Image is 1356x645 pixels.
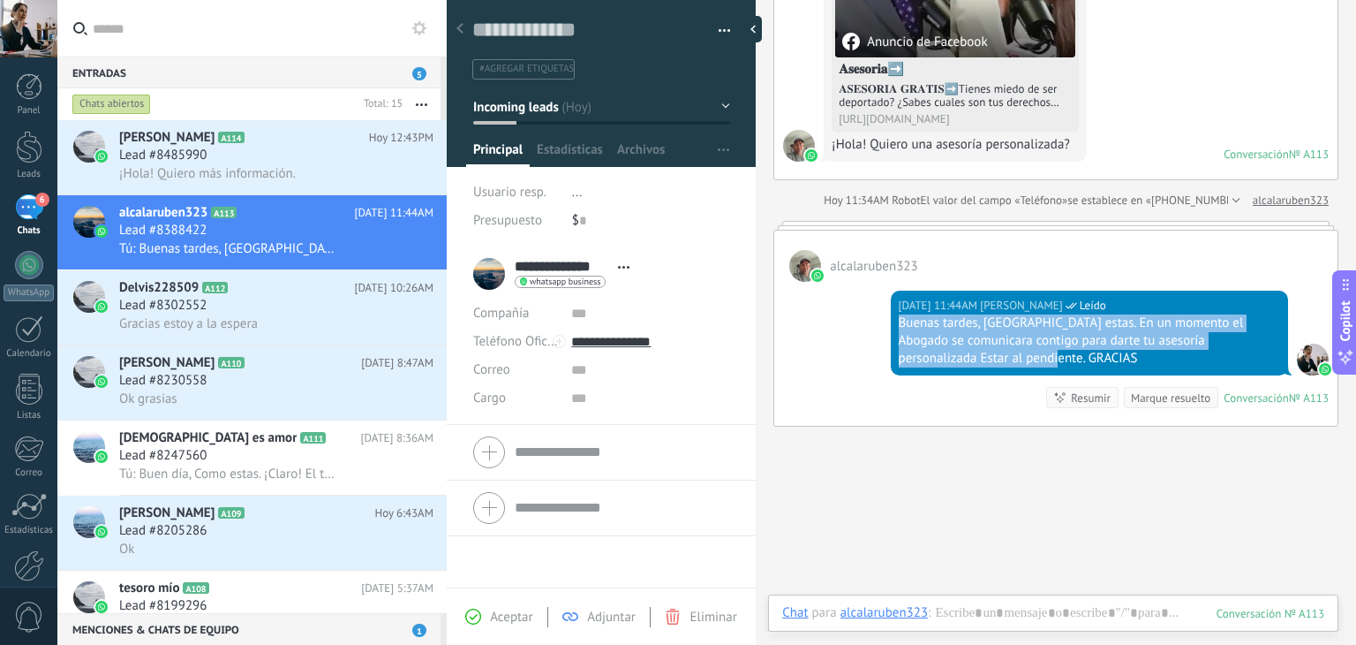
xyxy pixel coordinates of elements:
[473,391,506,405] span: Cargo
[473,300,558,328] div: Compañía
[4,285,54,301] div: WhatsApp
[300,432,326,444] span: A111
[412,67,426,80] span: 5
[789,250,821,282] span: alcalaruben323
[473,207,559,235] div: Presupuesto
[211,207,237,218] span: A113
[119,505,215,522] span: [PERSON_NAME]
[119,315,258,332] span: Gracias estoy a la espera
[57,571,447,645] a: avataricontesoro míoA108[DATE] 5:37AMLead #8199296
[1071,390,1111,406] div: Resumir
[183,582,208,594] span: A108
[4,105,55,117] div: Panel
[1131,390,1210,406] div: Marque resuelto
[119,541,134,558] span: Ok
[1224,147,1289,162] div: Conversación
[473,328,558,356] button: Teléfono Oficina
[202,282,228,293] span: A112
[899,315,1280,368] div: Buenas tardes, [GEOGRAPHIC_DATA] estas. En un momento el Abogado se comunicara contigo para darte...
[95,150,108,163] img: icon
[119,354,215,372] span: [PERSON_NAME]
[361,580,433,597] span: [DATE] 5:37AM
[689,609,736,626] span: Eliminar
[473,361,510,378] span: Correo
[119,522,207,540] span: Lead #8205286
[473,384,558,413] div: Cargo
[57,613,441,645] div: Menciones & Chats de equipo
[1297,344,1329,376] span: Susana Rocha
[537,141,603,167] span: Estadísticas
[4,225,55,237] div: Chats
[921,192,1068,209] span: El valor del campo «Teléfono»
[361,429,433,447] span: [DATE] 8:36AM
[824,192,892,209] div: Hoy 11:34AM
[57,496,447,570] a: avataricon[PERSON_NAME]A109Hoy 6:43AMLead #8205286Ok
[783,130,815,162] span: alcalaruben323
[57,57,441,88] div: Entradas
[530,277,600,286] span: whatsapp business
[830,258,917,275] span: alcalaruben323
[95,526,108,538] img: icon
[928,604,930,622] span: :
[832,136,1079,154] div: ¡Hola! Quiero una asesoría personalizada?
[1067,192,1248,209] span: se establece en «[PHONE_NUMBER]»
[980,297,1062,315] span: Susana Rocha (Sales Office)
[1224,391,1289,406] div: Conversación
[95,376,108,388] img: icon
[72,94,151,115] div: Chats abiertos
[587,609,636,626] span: Adjuntar
[119,391,177,407] span: Ok grasias
[1337,301,1354,342] span: Copilot
[1289,147,1329,162] div: № A113
[357,95,403,113] div: Total: 15
[361,354,433,372] span: [DATE] 8:47AM
[4,525,55,536] div: Estadísticas
[1319,363,1331,376] img: waba.svg
[812,604,837,622] span: para
[354,279,433,297] span: [DATE] 10:26AM
[572,184,583,201] span: ...
[744,16,762,42] div: Ocultar
[57,345,447,420] a: avataricon[PERSON_NAME]A110[DATE] 8:47AMLead #8230558Ok grasias
[1217,606,1324,621] div: 113
[119,279,199,297] span: Delvis228509
[473,184,546,201] span: Usuario resp.
[119,580,179,597] span: tesoro mío
[1253,192,1329,209] a: alcalaruben323
[1080,297,1106,315] span: Leído
[4,348,55,360] div: Calendario
[354,204,433,222] span: [DATE] 11:44AM
[617,141,665,167] span: Archivos
[119,147,207,164] span: Lead #8485990
[218,507,244,519] span: A109
[839,61,1072,79] h4: 𝐀𝐬𝐞𝐬𝐨𝐫𝐢𝐚➡️
[490,609,532,626] span: Aceptar
[57,421,447,495] a: avataricon[DEMOGRAPHIC_DATA] es amorA111[DATE] 8:36AMLead #8247560Tú: Buen día, Como estas. ¡Clar...
[57,120,447,194] a: avataricon[PERSON_NAME]A114Hoy 12:43PMLead #8485990¡Hola! Quiero más información.
[119,597,207,615] span: Lead #8199296
[57,270,447,345] a: avatariconDelvis228509A112[DATE] 10:26AMLead #8302552Gracias estoy a la espera
[412,624,426,637] span: 1
[119,372,207,390] span: Lead #8230558
[57,195,447,269] a: avatariconalcalaruben323A113[DATE] 11:44AMLead #8388422Tú: Buenas tardes, [GEOGRAPHIC_DATA] estas...
[119,429,297,447] span: [DEMOGRAPHIC_DATA] es amor
[35,193,49,207] span: 6
[1289,391,1329,406] div: № A113
[473,212,542,229] span: Presupuesto
[95,225,108,238] img: icon
[473,178,559,207] div: Usuario resp.
[4,467,55,479] div: Correo
[369,129,433,147] span: Hoy 12:43PM
[473,141,523,167] span: Principal
[95,601,108,613] img: icon
[4,410,55,421] div: Listas
[119,165,296,182] span: ¡Hola! Quiero más información.
[119,222,207,239] span: Lead #8388422
[473,356,510,384] button: Correo
[4,169,55,180] div: Leads
[119,447,207,465] span: Lead #8247560
[805,149,817,162] img: waba.svg
[473,333,565,350] span: Teléfono Oficina
[899,297,981,315] div: [DATE] 11:44AM
[842,33,987,50] div: Anuncio de Facebook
